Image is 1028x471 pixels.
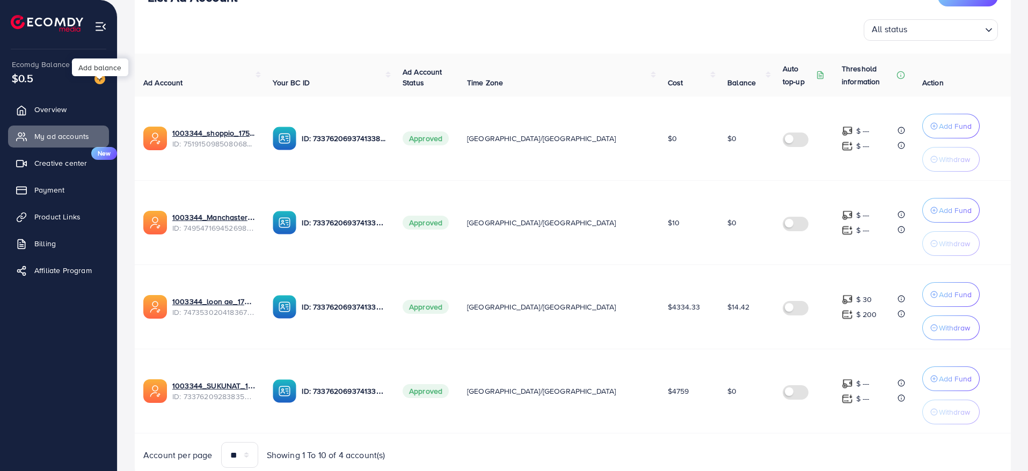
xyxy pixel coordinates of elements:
a: Overview [8,99,109,120]
img: ic-ads-acc.e4c84228.svg [143,295,167,319]
img: ic-ads-acc.e4c84228.svg [143,127,167,150]
span: ID: 7337620928383565826 [172,391,256,402]
p: Withdraw [939,321,970,334]
p: $ --- [856,209,870,222]
img: ic-ba-acc.ded83a64.svg [273,379,296,403]
span: [GEOGRAPHIC_DATA]/[GEOGRAPHIC_DATA] [467,217,616,228]
span: Approved [403,131,449,145]
span: Billing [34,238,56,249]
div: <span class='underline'>1003344_SUKUNAT_1708423019062</span></br>7337620928383565826 [172,380,256,402]
a: 1003344_shoppio_1750688962312 [172,128,256,138]
p: $ 200 [856,308,877,321]
p: Add Fund [939,372,972,385]
img: top-up amount [842,294,853,305]
span: Your BC ID [273,77,310,88]
img: menu [94,20,107,33]
span: Ecomdy Balance [12,59,70,70]
span: Action [922,77,944,88]
img: top-up amount [842,210,853,221]
p: Withdraw [939,237,970,250]
img: top-up amount [842,225,853,236]
input: Search for option [911,21,981,38]
div: Add balance [72,58,128,76]
img: top-up amount [842,141,853,152]
p: $ 30 [856,293,872,306]
button: Add Fund [922,282,980,307]
span: $4759 [668,386,689,396]
a: Creative centerNew [8,152,109,174]
button: Withdraw [922,231,980,256]
span: All status [870,21,910,38]
button: Withdraw [922,400,980,424]
span: ID: 7495471694526988304 [172,223,256,233]
p: Withdraw [939,406,970,418]
div: <span class='underline'>1003344_shoppio_1750688962312</span></br>7519150985080684551 [172,128,256,150]
p: ID: 7337620693741338625 [302,385,385,398]
span: $4334.33 [668,301,700,312]
p: $ --- [856,224,870,237]
span: New [91,147,117,160]
span: [GEOGRAPHIC_DATA]/[GEOGRAPHIC_DATA] [467,301,616,312]
a: My ad accounts [8,126,109,147]
p: Threshold information [842,62,894,88]
span: Approved [403,300,449,314]
a: 1003344_Manchaster_1745175503024 [172,212,256,223]
span: ID: 7473530204183674896 [172,307,256,318]
p: Add Fund [939,288,972,301]
img: top-up amount [842,126,853,137]
span: Affiliate Program [34,265,92,276]
a: Affiliate Program [8,260,109,281]
span: $0 [668,133,677,144]
p: ID: 7337620693741338625 [302,132,385,145]
img: ic-ads-acc.e4c84228.svg [143,379,167,403]
p: Auto top-up [783,62,814,88]
span: Product Links [34,211,81,222]
a: 1003344_loon ae_1740066863007 [172,296,256,307]
span: [GEOGRAPHIC_DATA]/[GEOGRAPHIC_DATA] [467,133,616,144]
span: Balance [727,77,756,88]
span: $0 [727,217,737,228]
span: Ad Account [143,77,183,88]
p: ID: 7337620693741338625 [302,216,385,229]
img: logo [11,15,83,32]
div: <span class='underline'>1003344_Manchaster_1745175503024</span></br>7495471694526988304 [172,212,256,234]
span: Approved [403,384,449,398]
p: $ --- [856,377,870,390]
span: My ad accounts [34,131,89,142]
p: Add Fund [939,120,972,133]
div: <span class='underline'>1003344_loon ae_1740066863007</span></br>7473530204183674896 [172,296,256,318]
span: Creative center [34,158,87,168]
span: Ad Account Status [403,67,442,88]
span: Time Zone [467,77,503,88]
p: Withdraw [939,153,970,166]
p: $ --- [856,139,870,152]
span: Payment [34,185,64,195]
span: ID: 7519150985080684551 [172,138,256,149]
p: $ --- [856,392,870,405]
img: top-up amount [842,309,853,320]
img: top-up amount [842,378,853,389]
span: $0 [727,133,737,144]
button: Add Fund [922,366,980,391]
img: ic-ba-acc.ded83a64.svg [273,211,296,234]
span: Showing 1 To 10 of 4 account(s) [267,449,385,461]
img: ic-ads-acc.e4c84228.svg [143,211,167,234]
img: ic-ba-acc.ded83a64.svg [273,127,296,150]
button: Add Fund [922,198,980,223]
span: Cost [668,77,683,88]
span: $10 [668,217,680,228]
span: Account per page [143,449,213,461]
div: Search for option [864,19,998,41]
span: $0 [727,386,737,396]
img: top-up amount [842,393,853,404]
p: $ --- [856,124,870,137]
button: Withdraw [922,147,980,172]
iframe: Chat [982,423,1020,463]
span: Overview [34,104,67,115]
img: ic-ba-acc.ded83a64.svg [273,295,296,319]
p: Add Fund [939,204,972,217]
span: $0.5 [12,70,34,86]
p: ID: 7337620693741338625 [302,300,385,313]
span: [GEOGRAPHIC_DATA]/[GEOGRAPHIC_DATA] [467,386,616,396]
